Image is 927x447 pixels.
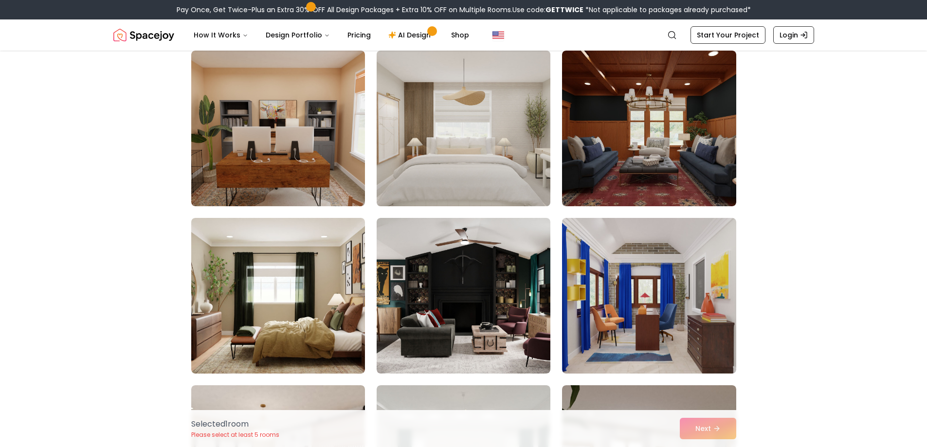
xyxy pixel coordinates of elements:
[512,5,583,15] span: Use code:
[258,25,338,45] button: Design Portfolio
[372,47,555,210] img: Room room-11
[186,25,477,45] nav: Main
[562,51,736,206] img: Room room-12
[773,26,814,44] a: Login
[381,25,441,45] a: AI Design
[113,25,174,45] a: Spacejoy
[113,19,814,51] nav: Global
[443,25,477,45] a: Shop
[377,218,550,374] img: Room room-14
[583,5,751,15] span: *Not applicable to packages already purchased*
[186,25,256,45] button: How It Works
[191,51,365,206] img: Room room-10
[113,25,174,45] img: Spacejoy Logo
[492,29,504,41] img: United States
[191,431,279,439] p: Please select at least 5 rooms
[545,5,583,15] b: GETTWICE
[340,25,379,45] a: Pricing
[177,5,751,15] div: Pay Once, Get Twice-Plus an Extra 30% OFF All Design Packages + Extra 10% OFF on Multiple Rooms.
[691,26,765,44] a: Start Your Project
[562,218,736,374] img: Room room-15
[191,418,279,430] p: Selected 1 room
[191,218,365,374] img: Room room-13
